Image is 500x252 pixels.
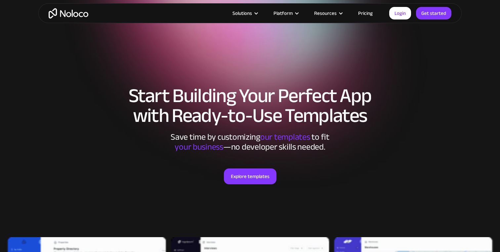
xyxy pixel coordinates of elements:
a: Login [389,7,411,19]
div: Resources [306,9,350,18]
div: Resources [314,9,337,18]
a: home [49,8,88,18]
div: Solutions [224,9,265,18]
h1: Start Building Your Perfect App with Ready-to-Use Templates [45,86,455,126]
div: Platform [265,9,306,18]
a: Explore templates [224,168,276,184]
div: Platform [273,9,293,18]
div: Save time by customizing to fit ‍ —no developer skills needed. [151,132,349,152]
span: your business [175,139,223,155]
a: Pricing [350,9,381,18]
div: Solutions [232,9,252,18]
a: Get started [416,7,451,19]
span: our templates [260,129,310,145]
